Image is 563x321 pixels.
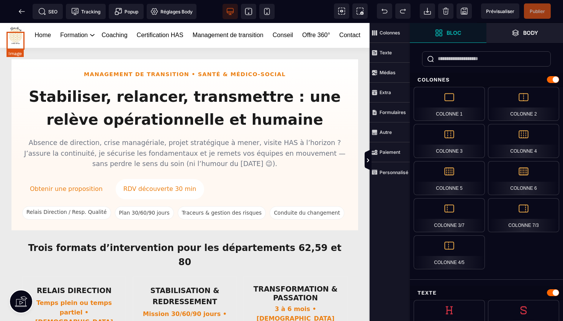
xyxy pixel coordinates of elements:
[488,124,559,158] div: Colonne 4
[22,183,111,197] span: Relais Direction / Resp. Qualité
[488,198,559,232] div: Colonne 7/3
[410,73,563,87] div: Colonnes
[457,3,472,19] span: Enregistrer
[115,183,174,197] span: Plan 30/60/90 jours
[31,262,117,273] h3: RELAIS DIRECTION
[380,90,391,95] strong: Extra
[530,8,545,14] span: Publier
[22,47,347,55] div: Management de transition • Santé & Médico-social
[414,235,485,269] div: Colonne 4/5
[486,23,563,43] span: Ouvrir les calques
[35,6,51,19] a: Home
[334,3,349,19] span: Voir les composants
[447,30,461,36] strong: Bloc
[259,4,275,19] span: Voir mobile
[370,43,410,63] span: Texte
[193,6,263,19] a: Management de transition
[380,109,406,115] strong: Formulaires
[178,183,266,197] span: Traceurs & gestion des risques
[71,8,100,15] span: Tracking
[101,6,128,19] a: Coaching
[380,169,408,175] strong: Personnalisé
[488,87,559,121] div: Colonne 2
[223,4,238,19] span: Voir bureau
[370,103,410,122] span: Formulaires
[380,30,400,36] strong: Colonnes
[270,183,344,197] span: Conduite du changement
[33,4,63,19] span: Métadata SEO
[481,3,519,19] span: Aperçu
[151,8,193,15] span: Réglages Body
[22,115,347,146] p: Absence de direction, crise managériale, projet stratégique à mener, visite HAS à l’horizon ? J’a...
[147,4,196,19] span: Favicon
[380,70,396,75] strong: Médias
[410,23,486,43] span: Ouvrir les blocs
[380,129,392,135] strong: Autre
[370,63,410,83] span: Médias
[377,3,392,19] span: Défaire
[414,124,485,158] div: Colonne 3
[273,6,293,19] a: Conseil
[395,3,411,19] span: Rétablir
[414,198,485,232] div: Colonne 3/7
[370,142,410,162] span: Paiement
[142,287,228,306] p: Mission 30/60/90 jours • [DEMOGRAPHIC_DATA]
[339,6,360,19] a: Contact
[116,156,204,176] a: RDV découverte 30 min
[7,3,25,21] img: https://sasu-fleur-de-vie.metaforma.io/home
[420,3,435,19] span: Importer
[414,161,485,195] div: Colonne 5
[410,149,417,172] span: Afficher les vues
[22,156,110,176] a: Obtenir une proposition
[410,286,563,300] div: Texte
[380,149,400,155] strong: Paiement
[66,4,106,19] span: Code de suivi
[142,262,228,284] h3: STABILISATION & REDRESSEMENT
[115,8,138,15] span: Popup
[370,83,410,103] span: Extra
[22,62,347,108] h1: Stabiliser, relancer, transmettre : une relève opérationnelle et humaine
[486,8,514,14] span: Prévisualiser
[523,30,538,36] strong: Body
[370,162,410,182] span: Personnalisé
[524,3,551,19] span: Enregistrer le contenu
[252,262,339,279] h3: TRANSFORMATION & PASSATION
[438,3,453,19] span: Nettoyage
[380,50,392,55] strong: Texte
[31,275,117,304] p: Temps plein ou temps partiel • [DEMOGRAPHIC_DATA]
[60,6,88,19] a: Formation
[22,218,347,246] h2: Trois formats d’intervention pour les départements 62,59 et 80
[370,23,410,43] span: Colonnes
[370,122,410,142] span: Autre
[109,4,144,19] span: Créer une alerte modale
[137,6,183,19] a: Certification HAS
[252,282,339,301] p: 3 à 6 mois • [DEMOGRAPHIC_DATA]
[302,6,330,19] a: Offre 360°
[38,8,57,15] span: SEO
[14,4,29,19] span: Retour
[414,87,485,121] div: Colonne 1
[241,4,256,19] span: Voir tablette
[352,3,368,19] span: Capture d'écran
[488,161,559,195] div: Colonne 6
